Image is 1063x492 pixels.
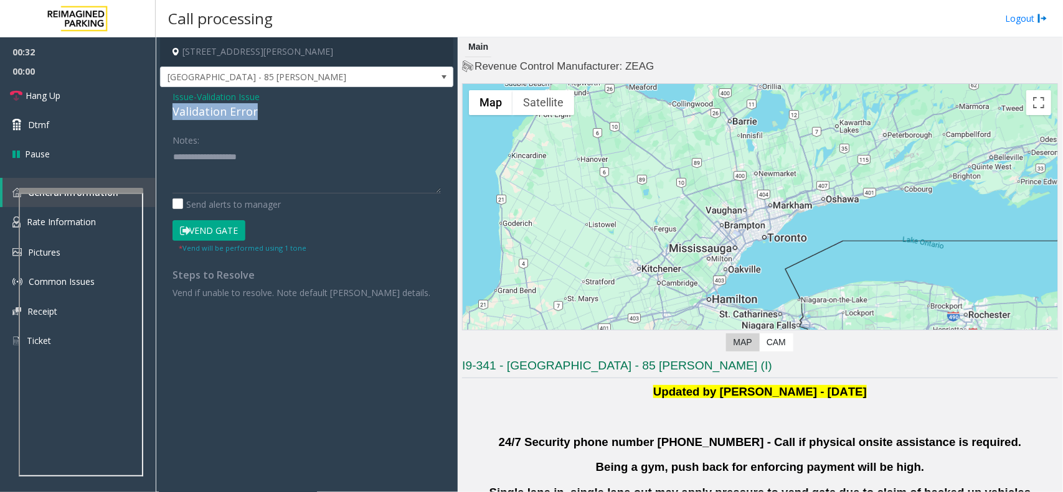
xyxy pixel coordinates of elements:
a: General Information [2,178,156,207]
img: 'icon' [12,216,21,228]
div: Validation Error [172,103,441,120]
button: Show street map [469,90,513,115]
h4: Revenue Control Manufacturer: ZEAG [462,59,1058,74]
a: Logout [1005,12,1047,25]
label: Map [726,333,760,351]
button: Vend Gate [172,220,245,241]
span: General Information [28,187,118,198]
img: 'icon' [12,277,22,287]
b: Being a gym, push back for enforcing payment will be high. [596,460,925,473]
p: Vend if unable to resolve. Note default [PERSON_NAME] details. [172,286,441,299]
span: Issue [172,90,194,103]
img: logout [1037,12,1047,25]
b: 24/7 Security phone number [PHONE_NUMBER] - Call if physical onsite assistance is required. [499,435,1022,448]
span: Dtmf [28,118,49,131]
label: Send alerts to manager [172,198,281,211]
span: - [194,91,260,103]
span: Hang Up [26,89,60,102]
img: 'icon' [12,188,22,197]
b: Updated by [PERSON_NAME] - [DATE] [653,385,867,398]
h4: [STREET_ADDRESS][PERSON_NAME] [160,37,453,67]
label: CAM [759,333,793,351]
img: 'icon' [12,248,22,256]
button: Show satellite imagery [513,90,574,115]
img: 'icon' [12,335,21,346]
h3: Call processing [162,3,279,34]
span: Validation Issue [197,90,260,103]
div: Main [465,37,491,57]
small: Vend will be performed using 1 tone [179,243,306,253]
label: Notes: [172,129,199,147]
h3: I9-341 - [GEOGRAPHIC_DATA] - 85 [PERSON_NAME] (I) [462,358,1058,378]
button: Toggle fullscreen view [1026,90,1051,115]
div: 85 Hanna Avenue, Toronto, ON [752,216,768,239]
img: 'icon' [12,307,21,315]
h4: Steps to Resolve [172,269,441,281]
span: Pause [25,147,50,160]
span: [GEOGRAPHIC_DATA] - 85 [PERSON_NAME] [161,67,394,87]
